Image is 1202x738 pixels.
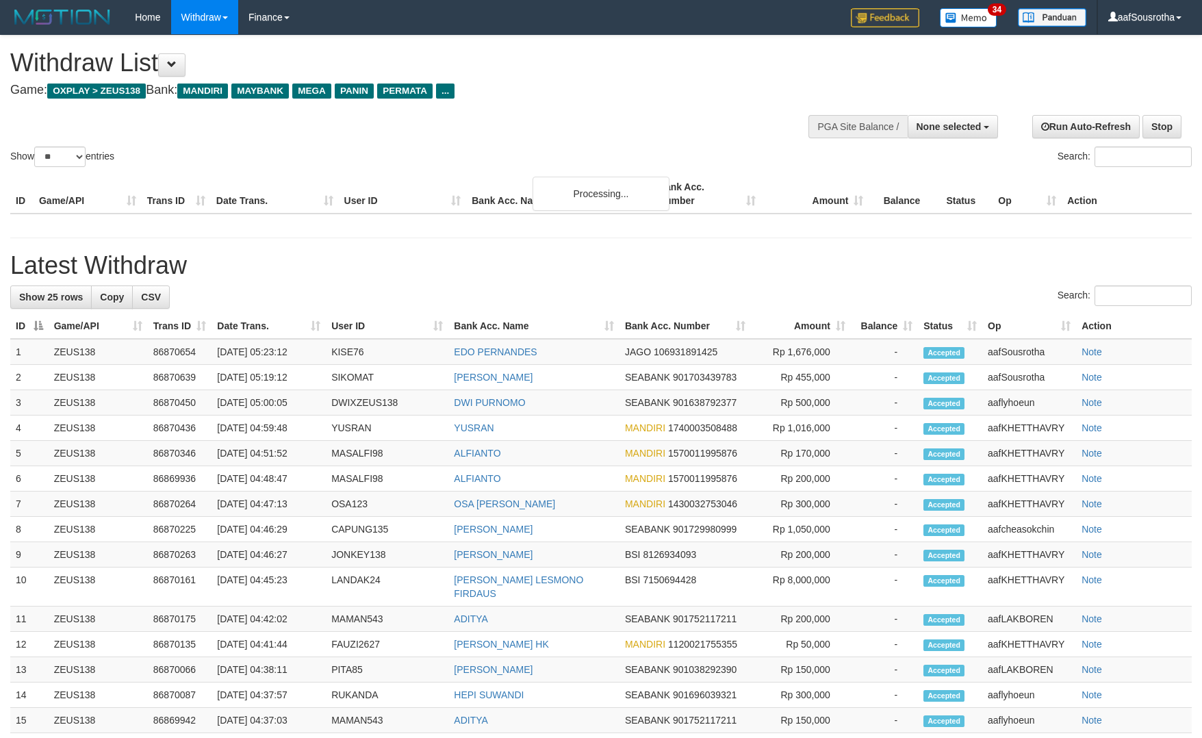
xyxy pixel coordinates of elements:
td: 14 [10,683,49,708]
td: - [851,632,918,657]
th: Bank Acc. Number [653,175,761,214]
span: SEABANK [625,372,670,383]
td: 86870436 [148,416,212,441]
td: [DATE] 04:47:13 [212,492,326,517]
td: ZEUS138 [49,632,148,657]
th: User ID: activate to sort column ascending [326,314,448,339]
td: 3 [10,390,49,416]
td: - [851,466,918,492]
span: Copy 901703439783 to clipboard [673,372,737,383]
label: Show entries [10,147,114,167]
td: Rp 170,000 [751,441,851,466]
span: MANDIRI [625,473,665,484]
span: Copy 901696039321 to clipboard [673,689,737,700]
td: Rp 200,000 [751,607,851,632]
td: Rp 300,000 [751,492,851,517]
span: OXPLAY > ZEUS138 [47,84,146,99]
th: User ID [339,175,467,214]
td: RUKANDA [326,683,448,708]
a: [PERSON_NAME] [454,664,533,675]
a: ADITYA [454,613,488,624]
td: 86870225 [148,517,212,542]
a: [PERSON_NAME] HK [454,639,548,650]
td: 86870263 [148,542,212,568]
a: Note [1082,448,1102,459]
span: Accepted [923,423,964,435]
a: Note [1082,639,1102,650]
td: 6 [10,466,49,492]
td: YUSRAN [326,416,448,441]
a: Note [1082,397,1102,408]
td: [DATE] 05:00:05 [212,390,326,416]
span: Copy 1430032753046 to clipboard [668,498,737,509]
span: BSI [625,574,641,585]
a: [PERSON_NAME] [454,372,533,383]
td: [DATE] 04:51:52 [212,441,326,466]
td: ZEUS138 [49,683,148,708]
span: CSV [141,292,161,303]
span: MAYBANK [231,84,289,99]
td: aafSousrotha [982,339,1076,365]
span: Copy 1570011995876 to clipboard [668,448,737,459]
th: Bank Acc. Name [466,175,653,214]
span: Accepted [923,614,964,626]
td: ZEUS138 [49,339,148,365]
td: [DATE] 05:19:12 [212,365,326,390]
span: Copy [100,292,124,303]
td: 86870066 [148,657,212,683]
td: Rp 50,000 [751,632,851,657]
td: 4 [10,416,49,441]
span: BSI [625,549,641,560]
td: Rp 1,676,000 [751,339,851,365]
td: 86870087 [148,683,212,708]
span: MEGA [292,84,331,99]
a: Note [1082,422,1102,433]
span: Copy 1120021755355 to clipboard [668,639,737,650]
a: Note [1082,715,1102,726]
span: PERMATA [377,84,433,99]
span: Accepted [923,639,964,651]
span: Copy 901752117211 to clipboard [673,715,737,726]
td: aafKHETTHAVRY [982,568,1076,607]
span: Copy 901752117211 to clipboard [673,613,737,624]
td: PITA85 [326,657,448,683]
td: 86870175 [148,607,212,632]
td: [DATE] 04:37:03 [212,708,326,733]
span: ... [436,84,455,99]
td: 86869942 [148,708,212,733]
td: Rp 200,000 [751,466,851,492]
span: Copy 901638792377 to clipboard [673,397,737,408]
th: Game/API [34,175,142,214]
td: aafKHETTHAVRY [982,466,1076,492]
td: 12 [10,632,49,657]
td: [DATE] 04:37:57 [212,683,326,708]
td: aafLAKBOREN [982,607,1076,632]
a: [PERSON_NAME] [454,524,533,535]
td: aaflyhoeun [982,390,1076,416]
td: LANDAK24 [326,568,448,607]
div: Processing... [533,177,669,211]
th: Trans ID [142,175,211,214]
span: Accepted [923,372,964,384]
span: Copy 7150694428 to clipboard [643,574,696,585]
a: Note [1082,498,1102,509]
td: Rp 8,000,000 [751,568,851,607]
td: [DATE] 04:46:29 [212,517,326,542]
img: panduan.png [1018,8,1086,27]
td: [DATE] 04:38:11 [212,657,326,683]
span: Accepted [923,690,964,702]
td: - [851,607,918,632]
th: Op [993,175,1062,214]
td: ZEUS138 [49,568,148,607]
td: Rp 150,000 [751,657,851,683]
td: 9 [10,542,49,568]
td: ZEUS138 [49,657,148,683]
td: Rp 150,000 [751,708,851,733]
td: 86870654 [148,339,212,365]
td: - [851,416,918,441]
span: MANDIRI [625,448,665,459]
a: OSA [PERSON_NAME] [454,498,555,509]
td: ZEUS138 [49,607,148,632]
th: Op: activate to sort column ascending [982,314,1076,339]
img: Feedback.jpg [851,8,919,27]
